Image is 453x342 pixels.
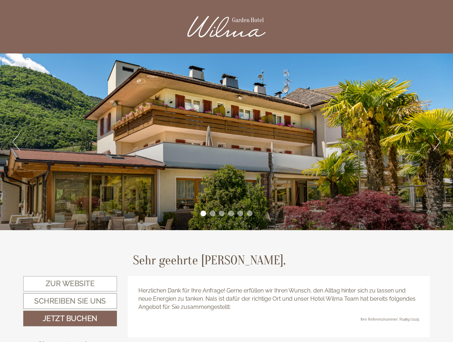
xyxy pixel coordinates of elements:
[12,133,20,151] button: Previous
[138,287,419,311] p: Herzlichen Dank für Ihre Anfrage! Gerne erfüllen wir Ihren Wunsch, den Alltag hinter sich zu lass...
[23,293,117,309] a: Schreiben Sie uns
[361,317,419,321] span: Ihre Referenznummer: R1489/2025
[23,311,117,326] a: Jetzt buchen
[433,133,441,151] button: Next
[23,276,117,291] a: Zur Website
[133,253,286,268] h1: Sehr geehrte [PERSON_NAME],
